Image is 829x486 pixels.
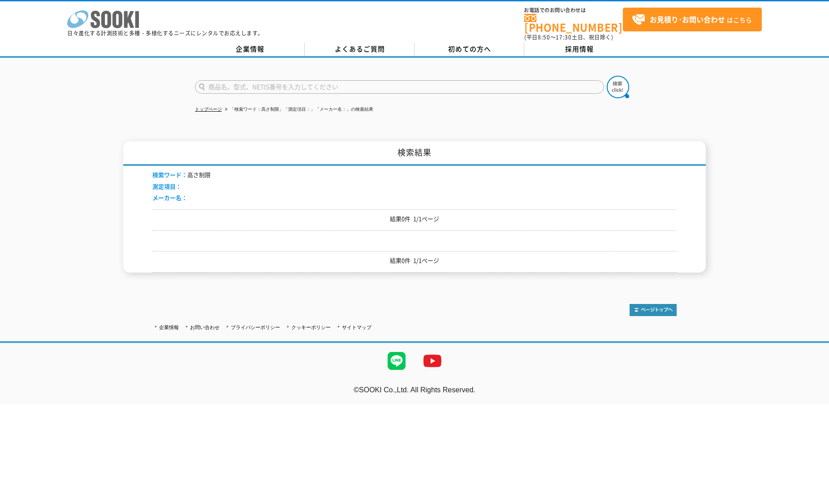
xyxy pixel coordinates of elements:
[123,141,706,166] h1: 検索結果
[190,325,220,330] a: お問い合わせ
[291,325,331,330] a: クッキーポリシー
[650,14,725,25] strong: お見積り･お問い合わせ
[623,8,762,31] a: お見積り･お問い合わせはこちら
[524,33,613,41] span: (平日 ～ 土日、祝日除く)
[342,325,371,330] a: サイトマップ
[414,343,450,379] img: YouTube
[152,182,181,191] span: 測定項目：
[152,170,187,179] span: 検索ワード：
[67,30,263,36] p: 日々進化する計測技術と多種・多様化するニーズにレンタルでお応えします。
[152,170,211,180] li: 高さ制限
[231,325,280,330] a: プライバシーポリシー
[195,80,604,94] input: 商品名、型式、NETIS番号を入力してください
[159,325,179,330] a: 企業情報
[632,13,752,26] span: はこちら
[538,33,550,41] span: 8:50
[305,43,414,56] a: よくあるご質問
[607,76,629,98] img: btn_search.png
[556,33,572,41] span: 17:30
[524,43,634,56] a: 採用情報
[379,343,414,379] img: LINE
[152,256,677,265] p: 結果0件 1/1ページ
[195,107,222,112] a: トップページ
[524,14,623,32] a: [PHONE_NUMBER]
[152,214,677,224] p: 結果0件 1/1ページ
[152,193,187,202] span: メーカー名：
[414,43,524,56] a: 初めての方へ
[524,8,623,13] span: お電話でのお問い合わせは
[195,43,305,56] a: 企業情報
[448,44,491,54] span: 初めての方へ
[223,105,373,114] li: 「検索ワード：高さ制限」「測定項目：」「メーカー名：」の検索結果
[630,304,677,316] img: トップページへ
[794,395,829,403] a: テストMail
